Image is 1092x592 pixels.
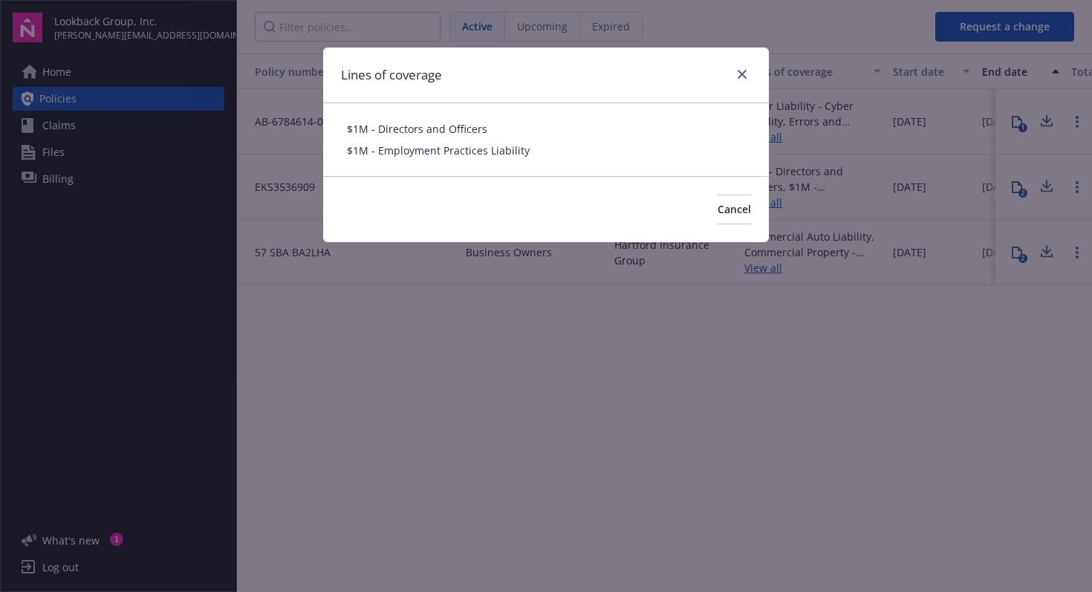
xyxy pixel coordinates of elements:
[733,65,751,83] a: close
[341,65,442,85] h1: Lines of coverage
[347,143,745,158] span: $1M - Employment Practices Liability
[718,202,751,216] span: Cancel
[347,121,745,137] span: $1M - Directors and Officers
[718,195,751,224] button: Cancel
